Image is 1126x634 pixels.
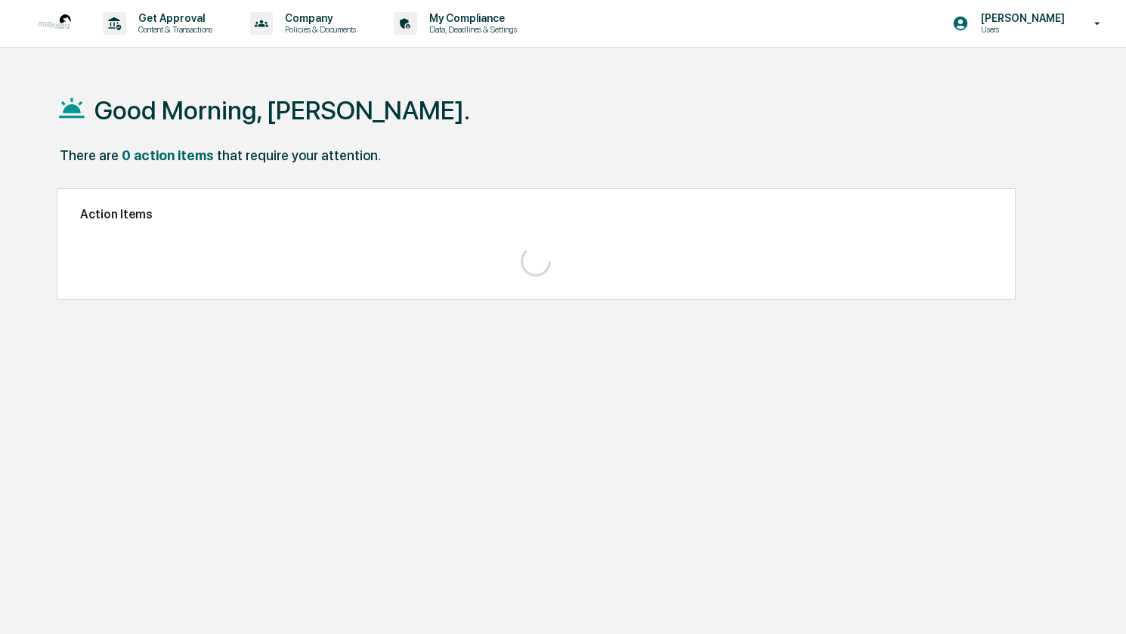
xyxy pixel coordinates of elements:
p: Content & Transactions [126,24,220,35]
div: There are [60,147,119,163]
div: 0 action items [122,147,214,163]
h2: Action Items [80,207,992,221]
p: [PERSON_NAME] [969,12,1072,24]
p: Get Approval [126,12,220,24]
p: Data, Deadlines & Settings [417,24,524,35]
div: that require your attention. [217,147,381,163]
p: Users [969,24,1072,35]
p: Company [273,12,363,24]
p: My Compliance [417,12,524,24]
p: Policies & Documents [273,24,363,35]
h1: Good Morning, [PERSON_NAME]. [94,95,470,125]
img: logo [36,5,73,42]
